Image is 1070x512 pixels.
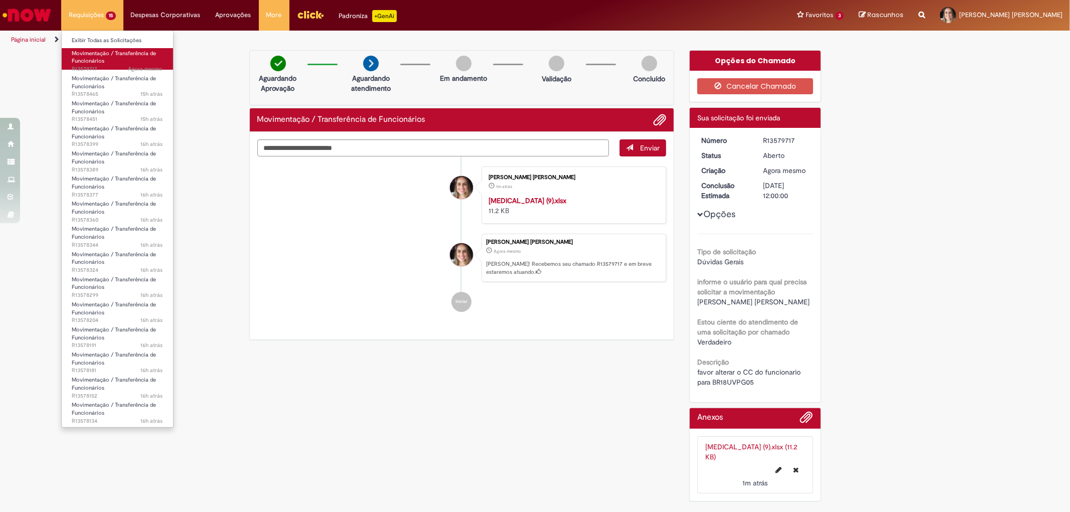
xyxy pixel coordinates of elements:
ul: Requisições [61,30,174,428]
span: 16h atrás [141,367,163,374]
b: Estou ciente do atendimento de uma solicitação por chamado [697,317,798,336]
a: Aberto R13578134 : Movimentação / Transferência de Funcionários [62,400,173,421]
a: Aberto R13578377 : Movimentação / Transferência de Funcionários [62,174,173,195]
span: favor alterar o CC do funcionario para BR18UVPG05 [697,368,803,387]
a: Aberto R13578204 : Movimentação / Transferência de Funcionários [62,299,173,321]
span: R13579717 [72,65,163,73]
a: Aberto R13578299 : Movimentação / Transferência de Funcionários [62,274,173,296]
span: R13578399 [72,140,163,148]
span: Movimentação / Transferência de Funcionários [72,351,156,367]
p: +GenAi [372,10,397,22]
span: Movimentação / Transferência de Funcionários [72,50,156,65]
time: 29/09/2025 16:30:40 [141,342,163,349]
time: 29/09/2025 16:32:38 [141,316,163,324]
span: 16h atrás [141,241,163,249]
span: R13578134 [72,417,163,425]
p: [PERSON_NAME]! Recebemos seu chamado R13579717 e em breve estaremos atuando. [486,260,661,276]
time: 30/09/2025 08:30:46 [763,166,806,175]
p: Aguardando atendimento [347,73,395,93]
div: [DATE] 12:00:00 [763,181,810,201]
div: 11.2 KB [489,196,656,216]
img: img-circle-grey.png [642,56,657,71]
ul: Histórico de tíquete [257,156,667,322]
span: 16h atrás [141,392,163,400]
p: Aguardando Aprovação [254,73,302,93]
li: Mirella Martins Canuto Ferreira [257,234,667,282]
p: Validação [542,74,571,84]
span: Movimentação / Transferência de Funcionários [72,75,156,90]
img: img-circle-grey.png [456,56,472,71]
img: img-circle-grey.png [549,56,564,71]
span: Movimentação / Transferência de Funcionários [72,251,156,266]
a: Aberto R13578181 : Movimentação / Transferência de Funcionários [62,350,173,371]
a: Rascunhos [859,11,903,20]
span: R13578191 [72,342,163,350]
span: 16h atrás [141,342,163,349]
span: Agora mesmo [763,166,806,175]
strong: [MEDICAL_DATA] (9).xlsx [489,196,566,205]
span: Movimentação / Transferência de Funcionários [72,225,156,241]
time: 29/09/2025 17:01:11 [141,140,163,148]
span: 16h atrás [141,316,163,324]
button: Cancelar Chamado [697,78,813,94]
a: Aberto R13578360 : Movimentação / Transferência de Funcionários [62,199,173,220]
img: ServiceNow [1,5,53,25]
span: Agora mesmo [128,65,163,73]
a: Aberto R13578451 : Movimentação / Transferência de Funcionários [62,98,173,120]
span: 16h atrás [141,291,163,299]
p: Em andamento [440,73,487,83]
span: 16h atrás [141,266,163,274]
a: Aberto R13578389 : Movimentação / Transferência de Funcionários [62,148,173,170]
time: 29/09/2025 16:28:32 [141,367,163,374]
textarea: Digite sua mensagem aqui... [257,139,609,156]
dt: Criação [694,165,755,176]
span: Requisições [69,10,104,20]
span: R13578181 [72,367,163,375]
span: Favoritos [806,10,833,20]
span: Agora mesmo [494,248,521,254]
span: R13578204 [72,316,163,324]
span: Rascunhos [867,10,903,20]
time: 30/09/2025 08:30:46 [494,248,521,254]
div: 30/09/2025 08:30:46 [763,165,810,176]
span: Despesas Corporativas [131,10,201,20]
span: 1m atrás [742,478,768,487]
div: [PERSON_NAME] [PERSON_NAME] [489,175,656,181]
time: 29/09/2025 16:53:22 [141,241,163,249]
h2: Movimentação / Transferência de Funcionários Histórico de tíquete [257,115,425,124]
dt: Conclusão Estimada [694,181,755,201]
time: 30/09/2025 08:30:47 [128,65,163,73]
p: Concluído [633,74,665,84]
span: Movimentação / Transferência de Funcionários [72,276,156,291]
time: 29/09/2025 16:55:07 [141,216,163,224]
span: Movimentação / Transferência de Funcionários [72,401,156,417]
h2: Anexos [697,413,723,422]
b: informe o usuário para qual precisa solicitar a movimentação [697,277,807,296]
span: R13578465 [72,90,163,98]
time: 29/09/2025 17:07:29 [141,115,163,123]
ul: Trilhas de página [8,31,706,49]
dt: Status [694,150,755,160]
a: Aberto R13578324 : Movimentação / Transferência de Funcionários [62,249,173,271]
time: 29/09/2025 16:59:27 [141,166,163,174]
a: Aberto R13579717 : Movimentação / Transferência de Funcionários [62,48,173,70]
span: 3 [835,12,844,20]
span: Movimentação / Transferência de Funcionários [72,376,156,392]
a: Aberto R13578344 : Movimentação / Transferência de Funcionários [62,224,173,245]
span: Movimentação / Transferência de Funcionários [72,175,156,191]
span: Movimentação / Transferência de Funcionários [72,326,156,342]
button: Editar nome de arquivo Change Job (9).xlsx [770,462,788,478]
span: Verdadeiro [697,337,731,347]
img: click_logo_yellow_360x200.png [297,7,324,22]
span: Movimentação / Transferência de Funcionários [72,150,156,165]
span: R13578389 [72,166,163,174]
span: 16h atrás [141,216,163,224]
div: Mirella Martins Canuto Ferreira [450,176,473,199]
span: R13578152 [72,392,163,400]
span: 15h atrás [141,115,163,123]
time: 29/09/2025 16:51:19 [141,266,163,274]
span: 16h atrás [141,191,163,199]
span: R13578360 [72,216,163,224]
time: 29/09/2025 16:47:55 [141,291,163,299]
span: Movimentação / Transferência de Funcionários [72,125,156,140]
